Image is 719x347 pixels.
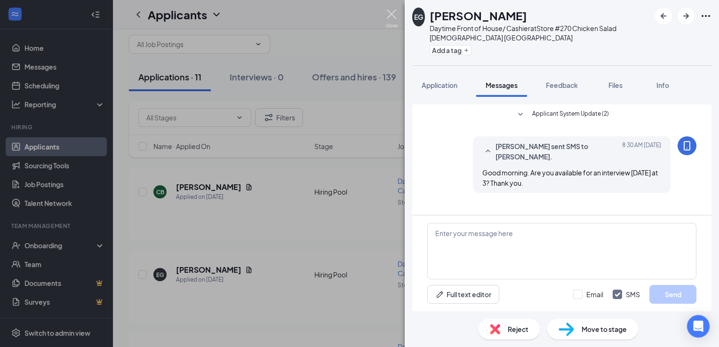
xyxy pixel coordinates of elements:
[515,109,526,120] svg: SmallChevronDown
[435,290,445,299] svg: Pen
[680,10,692,22] svg: ArrowRight
[495,141,619,162] span: [PERSON_NAME] sent SMS to [PERSON_NAME].
[687,315,710,338] div: Open Intercom Messenger
[430,24,650,42] div: Daytime Front of House/ Cashier at Store #270 Chicken Salad [DEMOGRAPHIC_DATA] [GEOGRAPHIC_DATA]
[482,168,658,187] span: Good morning. Are you available for an interview [DATE] at 3? Thank you.
[582,324,627,334] span: Move to stage
[655,8,672,24] button: ArrowLeftNew
[515,109,609,120] button: SmallChevronDownApplicant System Update (2)
[427,285,499,304] button: Full text editorPen
[622,141,661,162] span: [DATE] 8:30 AM
[649,285,696,304] button: Send
[681,140,693,151] svg: MobileSms
[463,47,469,53] svg: Plus
[658,10,669,22] svg: ArrowLeftNew
[656,81,669,89] span: Info
[700,10,711,22] svg: Ellipses
[678,8,695,24] button: ArrowRight
[414,12,423,22] div: EG
[430,45,471,55] button: PlusAdd a tag
[608,81,623,89] span: Files
[508,324,528,334] span: Reject
[482,146,494,157] svg: SmallChevronUp
[546,81,578,89] span: Feedback
[532,109,609,120] span: Applicant System Update (2)
[422,81,457,89] span: Application
[486,81,518,89] span: Messages
[430,8,527,24] h1: [PERSON_NAME]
